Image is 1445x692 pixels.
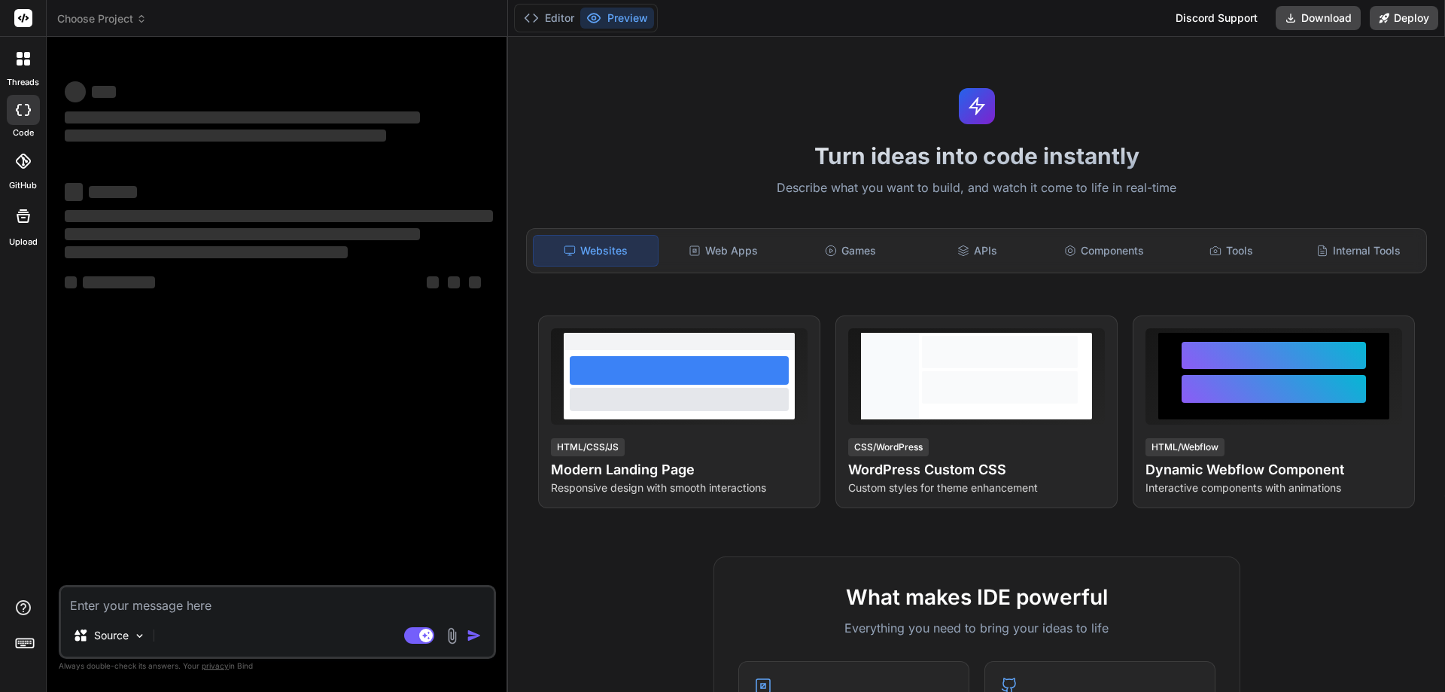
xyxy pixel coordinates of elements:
[1145,480,1402,495] p: Interactive components with animations
[915,235,1039,267] div: APIs
[65,111,420,123] span: ‌
[133,630,146,642] img: Pick Models
[9,179,37,192] label: GitHub
[89,186,137,198] span: ‌
[59,659,496,673] p: Always double-check its answers. Your in Bind
[65,210,493,222] span: ‌
[65,81,86,102] span: ‌
[580,8,654,29] button: Preview
[1145,438,1224,456] div: HTML/Webflow
[1145,459,1402,480] h4: Dynamic Webflow Component
[848,438,929,456] div: CSS/WordPress
[551,459,808,480] h4: Modern Landing Page
[1276,6,1361,30] button: Download
[94,628,129,643] p: Source
[662,235,786,267] div: Web Apps
[533,235,659,267] div: Websites
[848,459,1105,480] h4: WordPress Custom CSS
[13,127,34,139] label: code
[517,142,1436,169] h1: Turn ideas into code instantly
[469,276,481,288] span: ‌
[518,8,580,29] button: Editor
[1042,235,1167,267] div: Components
[517,178,1436,198] p: Describe what you want to build, and watch it come to life in real-time
[65,130,386,142] span: ‌
[65,246,348,258] span: ‌
[738,619,1215,637] p: Everything you need to bring your ideas to life
[7,76,39,89] label: threads
[1296,235,1420,267] div: Internal Tools
[9,236,38,248] label: Upload
[789,235,913,267] div: Games
[551,480,808,495] p: Responsive design with smooth interactions
[83,276,155,288] span: ‌
[443,627,461,645] img: attachment
[738,581,1215,613] h2: What makes IDE powerful
[427,276,439,288] span: ‌
[1370,6,1438,30] button: Deploy
[65,228,420,240] span: ‌
[202,661,229,670] span: privacy
[448,276,460,288] span: ‌
[848,480,1105,495] p: Custom styles for theme enhancement
[1167,6,1267,30] div: Discord Support
[467,628,482,643] img: icon
[551,438,625,456] div: HTML/CSS/JS
[57,11,147,26] span: Choose Project
[1170,235,1294,267] div: Tools
[92,86,116,98] span: ‌
[65,276,77,288] span: ‌
[65,183,83,201] span: ‌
